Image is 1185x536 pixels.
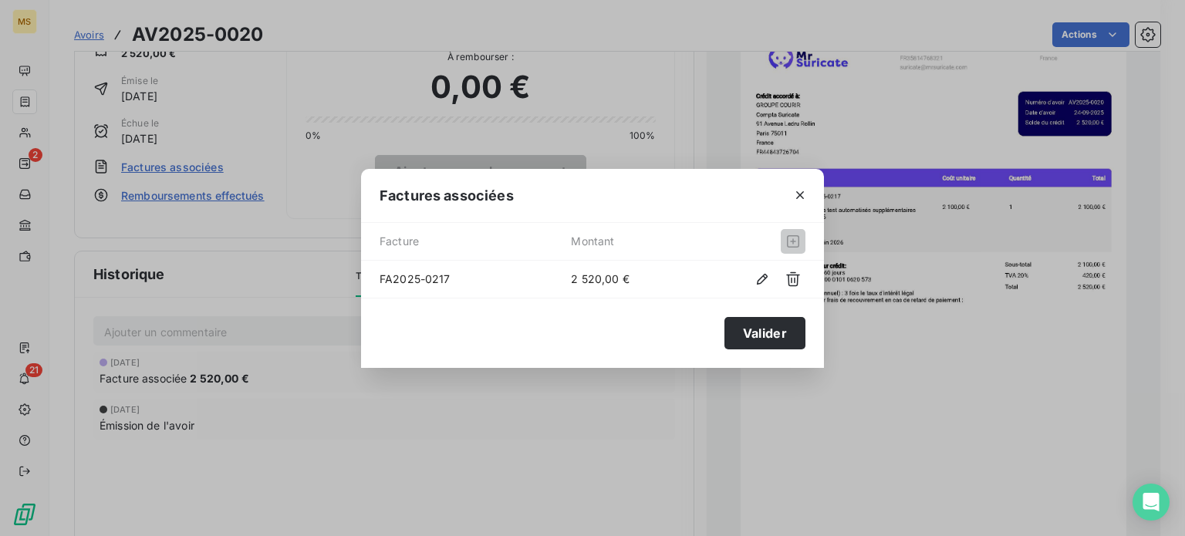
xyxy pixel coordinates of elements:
span: Facture [380,229,571,254]
span: Montant [571,229,720,254]
div: Open Intercom Messenger [1133,484,1170,521]
button: Valider [724,317,805,349]
span: 2 520,00 € [571,271,720,287]
span: Factures associées [380,185,514,206]
span: FA2025-0217 [380,271,571,287]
